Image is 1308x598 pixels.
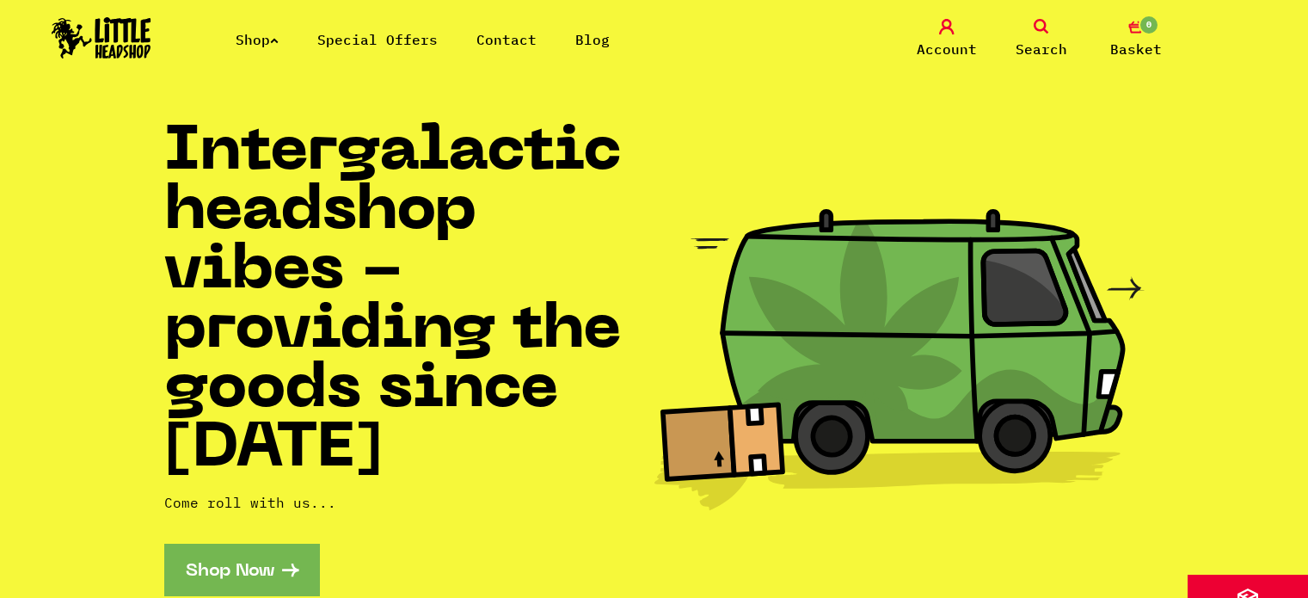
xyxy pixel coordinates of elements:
a: Contact [476,31,537,48]
h1: Intergalactic headshop vibes - providing the goods since [DATE] [164,124,654,480]
a: Blog [575,31,610,48]
a: Shop Now [164,544,320,596]
span: Account [917,39,977,59]
span: Search [1016,39,1067,59]
a: Search [998,19,1084,59]
img: Little Head Shop Logo [52,17,151,59]
a: Shop [236,31,279,48]
p: Come roll with us... [164,492,654,513]
span: Basket [1110,39,1162,59]
span: 0 [1139,15,1159,35]
a: Special Offers [317,31,438,48]
a: 0 Basket [1093,19,1179,59]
